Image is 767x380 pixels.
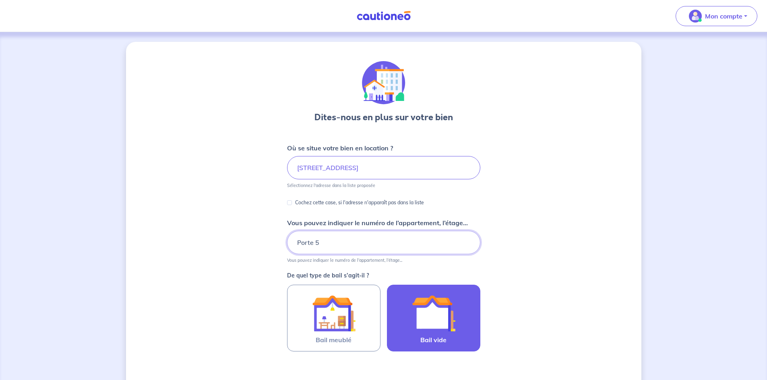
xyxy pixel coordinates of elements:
p: Mon compte [705,11,742,21]
span: Bail meublé [316,335,351,345]
p: Sélectionnez l'adresse dans la liste proposée [287,183,375,188]
p: Cochez cette case, si l'adresse n'apparaît pas dans la liste [295,198,424,207]
img: illu_account_valid_menu.svg [689,10,702,23]
p: Vous pouvez indiquer le numéro de l’appartement, l’étage... [287,257,402,263]
img: illu_houses.svg [362,61,405,105]
p: De quel type de bail s’agit-il ? [287,273,480,278]
img: illu_empty_lease.svg [412,292,455,335]
p: Où se situe votre bien en location ? [287,143,393,153]
button: illu_account_valid_menu.svgMon compte [676,6,757,26]
p: Vous pouvez indiquer le numéro de l’appartement, l’étage... [287,218,468,228]
input: Appartement 2 [287,231,480,254]
img: illu_furnished_lease.svg [312,292,356,335]
input: 2 rue de paris, 59000 lille [287,156,480,179]
img: Cautioneo [354,11,414,21]
span: Bail vide [420,335,447,345]
h3: Dites-nous en plus sur votre bien [314,111,453,124]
